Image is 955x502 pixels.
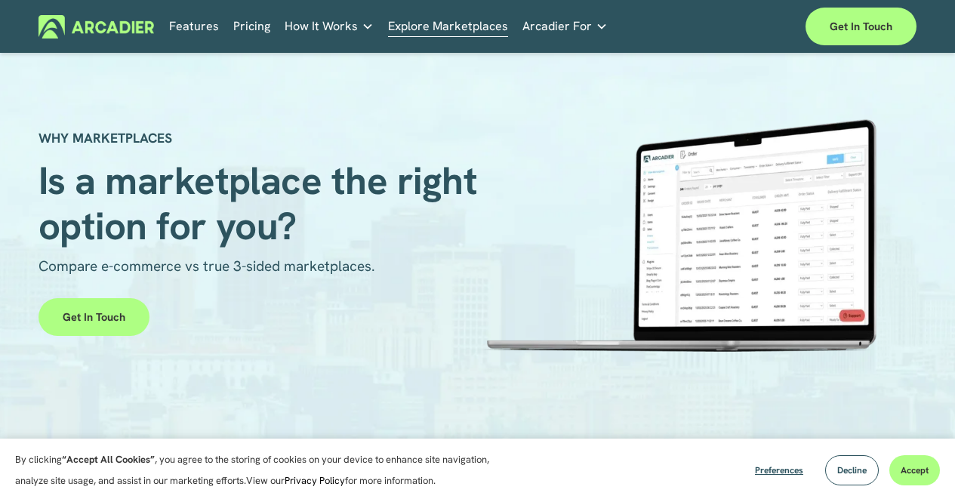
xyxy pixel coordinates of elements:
[522,15,608,38] a: folder dropdown
[39,15,154,38] img: Arcadier
[39,129,172,146] strong: WHY MARKETPLACES
[837,464,867,476] span: Decline
[806,8,916,45] a: Get in touch
[889,455,940,485] button: Accept
[744,455,815,485] button: Preferences
[285,474,345,487] a: Privacy Policy
[169,15,219,38] a: Features
[15,449,506,491] p: By clicking , you agree to the storing of cookies on your device to enhance site navigation, anal...
[39,156,487,251] span: Is a marketplace the right option for you?
[755,464,803,476] span: Preferences
[901,464,929,476] span: Accept
[233,15,270,38] a: Pricing
[39,298,149,336] a: Get in touch
[825,455,879,485] button: Decline
[62,453,155,466] strong: “Accept All Cookies”
[388,15,508,38] a: Explore Marketplaces
[285,15,374,38] a: folder dropdown
[285,16,358,37] span: How It Works
[522,16,592,37] span: Arcadier For
[39,257,375,276] span: Compare e-commerce vs true 3-sided marketplaces.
